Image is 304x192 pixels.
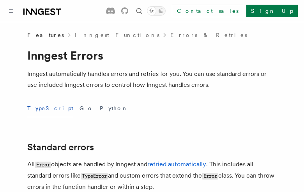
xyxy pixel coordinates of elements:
code: Error [35,162,51,168]
a: Contact sales [172,5,243,17]
code: Error [202,173,218,180]
button: Find something... [134,6,144,16]
h1: Inngest Errors [27,48,277,62]
span: Features [27,31,64,39]
a: Errors & Retries [170,31,247,39]
a: Sign Up [246,5,298,17]
button: Python [100,100,128,117]
button: Toggle navigation [6,6,16,16]
code: TypeError [81,173,108,180]
a: Standard errors [27,142,94,153]
p: Inngest automatically handles errors and retries for you. You can use standard errors or use incl... [27,69,277,90]
button: Toggle dark mode [147,6,166,16]
a: Inngest Functions [75,31,159,39]
a: retried automatically [147,160,206,168]
button: Go [80,100,94,117]
button: TypeScript [27,100,73,117]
